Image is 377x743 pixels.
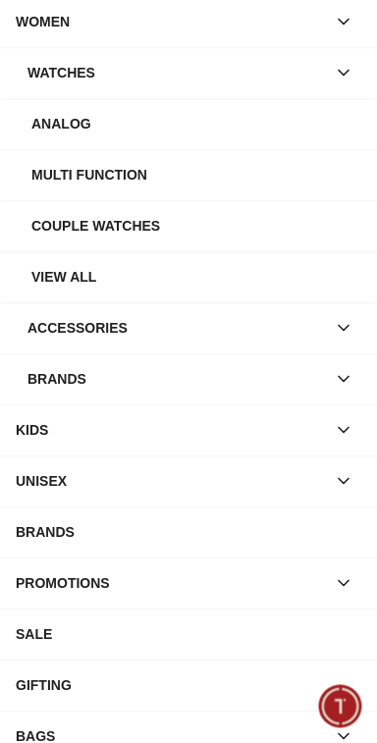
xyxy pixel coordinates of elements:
div: BRANDS [16,514,361,550]
div: WOMEN [16,4,326,39]
div: Brands [27,361,326,397]
div: PROMOTIONS [16,565,326,601]
div: UNISEX [16,463,326,499]
div: Watches [27,55,326,90]
div: KIDS [16,412,326,448]
div: Multi Function [31,157,361,192]
div: Accessories [27,310,326,345]
div: View all [31,259,361,294]
div: Couple Watches [31,208,361,243]
div: GIFTING [16,667,361,703]
div: Analog [31,106,361,141]
div: SALE [16,616,361,652]
div: Chat Widget [319,685,362,728]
